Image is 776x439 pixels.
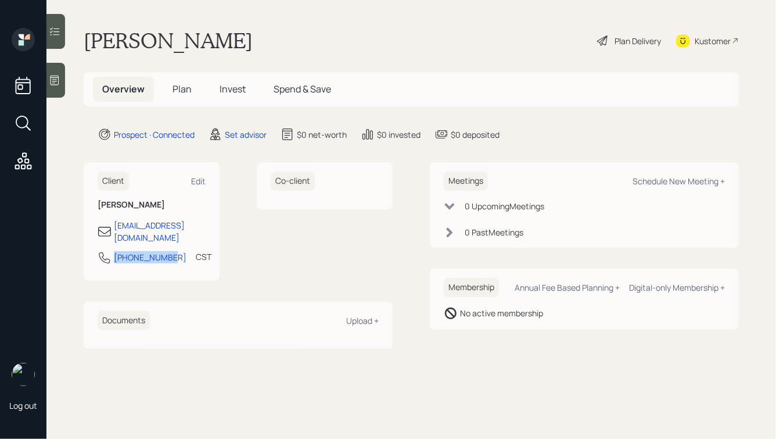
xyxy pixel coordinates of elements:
[114,251,186,263] div: [PHONE_NUMBER]
[297,129,347,141] div: $0 net-worth
[629,282,725,293] div: Digital-only Membership +
[114,219,206,244] div: [EMAIL_ADDRESS][DOMAIN_NAME]
[460,307,543,319] div: No active membership
[633,176,725,187] div: Schedule New Meeting +
[465,200,544,212] div: 0 Upcoming Meeting s
[695,35,731,47] div: Kustomer
[196,251,211,263] div: CST
[444,172,488,191] h6: Meetings
[98,172,129,191] h6: Client
[615,35,661,47] div: Plan Delivery
[274,83,331,95] span: Spend & Save
[465,226,523,238] div: 0 Past Meeting s
[271,172,315,191] h6: Co-client
[191,176,206,187] div: Edit
[102,83,145,95] span: Overview
[220,83,246,95] span: Invest
[377,129,421,141] div: $0 invested
[173,83,192,95] span: Plan
[451,129,500,141] div: $0 deposited
[515,282,620,293] div: Annual Fee Based Planning +
[98,311,150,330] h6: Documents
[444,278,499,297] h6: Membership
[98,200,206,210] h6: [PERSON_NAME]
[9,400,37,411] div: Log out
[84,28,253,53] h1: [PERSON_NAME]
[346,315,379,326] div: Upload +
[225,129,267,141] div: Set advisor
[12,363,35,386] img: hunter_neumayer.jpg
[114,129,195,141] div: Prospect · Connected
